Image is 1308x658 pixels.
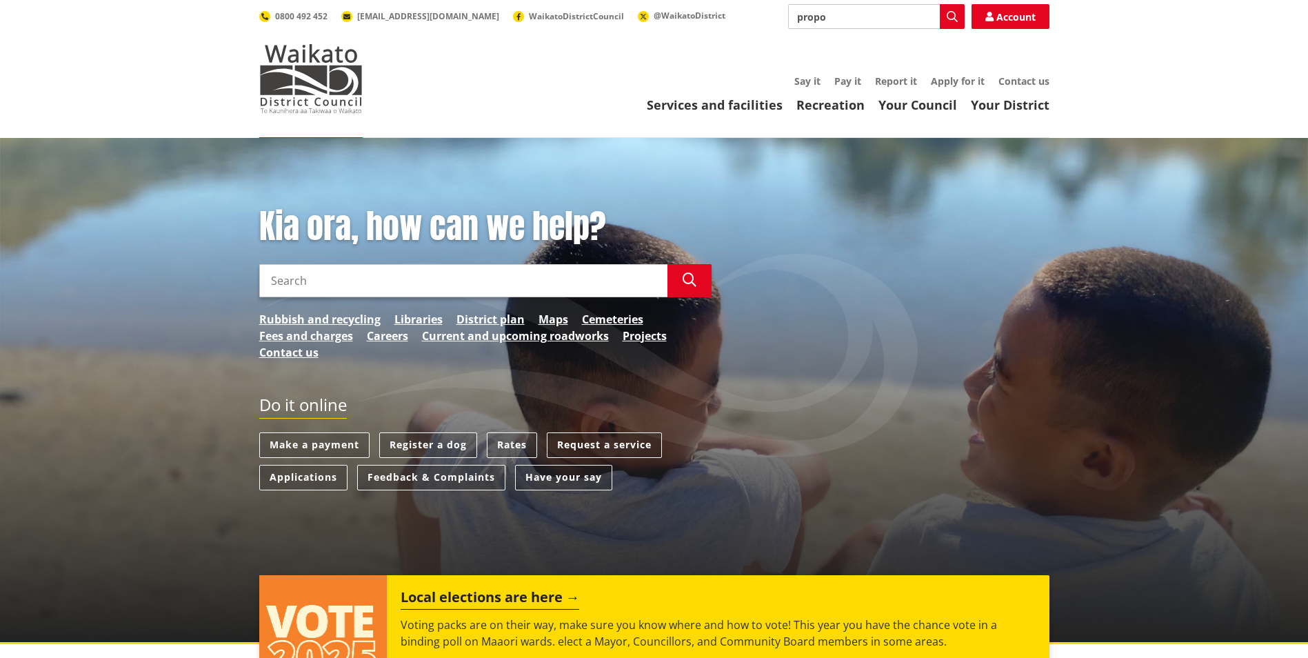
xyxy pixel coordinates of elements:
[834,74,861,88] a: Pay it
[357,465,505,490] a: Feedback & Complaints
[515,465,612,490] a: Have your say
[582,311,643,328] a: Cemeteries
[259,465,348,490] a: Applications
[357,10,499,22] span: [EMAIL_ADDRESS][DOMAIN_NAME]
[379,432,477,458] a: Register a dog
[638,10,725,21] a: @WaikatoDistrict
[878,97,957,113] a: Your Council
[259,10,328,22] a: 0800 492 452
[931,74,985,88] a: Apply for it
[875,74,917,88] a: Report it
[972,4,1049,29] a: Account
[259,44,363,113] img: Waikato District Council - Te Kaunihera aa Takiwaa o Waikato
[794,74,821,88] a: Say it
[259,395,347,419] h2: Do it online
[647,97,783,113] a: Services and facilities
[275,10,328,22] span: 0800 492 452
[971,97,1049,113] a: Your District
[367,328,408,344] a: Careers
[259,207,712,247] h1: Kia ora, how can we help?
[401,589,579,610] h2: Local elections are here
[654,10,725,21] span: @WaikatoDistrict
[539,311,568,328] a: Maps
[796,97,865,113] a: Recreation
[529,10,624,22] span: WaikatoDistrictCouncil
[259,311,381,328] a: Rubbish and recycling
[422,328,609,344] a: Current and upcoming roadworks
[487,432,537,458] a: Rates
[259,264,667,297] input: Search input
[788,4,965,29] input: Search input
[394,311,443,328] a: Libraries
[623,328,667,344] a: Projects
[401,617,1035,650] p: Voting packs are on their way, make sure you know where and how to vote! This year you have the c...
[547,432,662,458] a: Request a service
[998,74,1049,88] a: Contact us
[456,311,525,328] a: District plan
[341,10,499,22] a: [EMAIL_ADDRESS][DOMAIN_NAME]
[259,328,353,344] a: Fees and charges
[513,10,624,22] a: WaikatoDistrictCouncil
[259,432,370,458] a: Make a payment
[259,344,319,361] a: Contact us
